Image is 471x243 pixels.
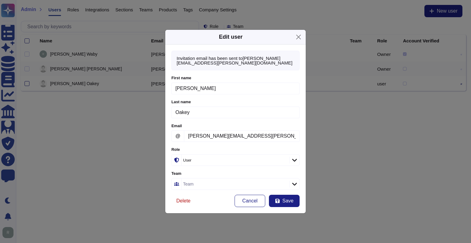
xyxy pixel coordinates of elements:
[171,107,300,118] input: Enter user lastname
[184,130,300,142] input: Enter email
[269,195,300,207] button: Save
[171,100,300,104] label: Last name
[171,130,184,142] span: @
[176,198,190,203] span: Delete
[183,182,193,186] div: Team
[171,148,300,152] label: Role
[171,195,195,207] button: Delete
[183,158,191,162] div: User
[294,32,303,42] button: Close
[171,51,300,70] div: Invitation email has been sent to [PERSON_NAME][EMAIL_ADDRESS][PERSON_NAME][DOMAIN_NAME]
[171,83,300,94] input: Enter user firstname
[171,76,300,80] label: First name
[235,195,265,207] button: Cancel
[171,172,300,176] label: Team
[219,33,243,41] div: Edit user
[171,124,300,128] label: Email
[242,198,258,203] span: Cancel
[282,198,293,203] span: Save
